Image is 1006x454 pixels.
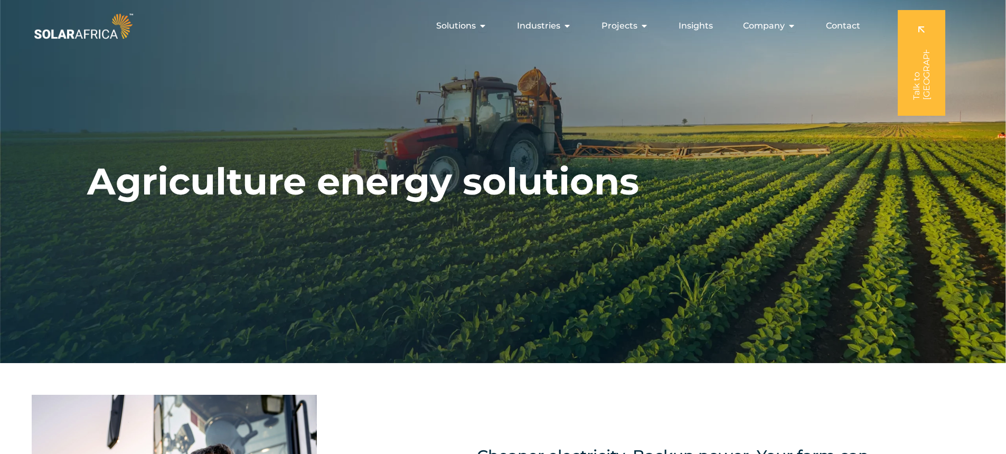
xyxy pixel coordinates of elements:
[743,20,785,32] span: Company
[679,20,713,32] a: Insights
[87,159,639,204] h1: Agriculture energy solutions
[135,15,869,36] nav: Menu
[517,20,560,32] span: Industries
[601,20,637,32] span: Projects
[436,20,476,32] span: Solutions
[135,15,869,36] div: Menu Toggle
[826,20,860,32] a: Contact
